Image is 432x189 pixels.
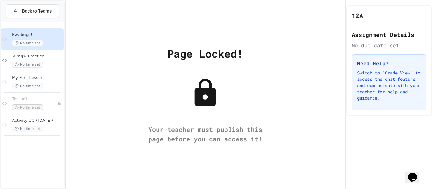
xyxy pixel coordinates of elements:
[22,8,52,15] span: Back to Teams
[12,62,43,68] span: No time set
[352,42,426,49] div: No due date set
[357,70,421,101] p: Switch to "Grade View" to access the chat feature and communicate with your teacher for help and ...
[380,136,426,163] iframe: chat widget
[12,32,63,38] span: Ew, bugs!
[57,101,61,106] div: Unpublished
[142,125,268,144] div: Your teacher must publish this page before you can access it!
[12,40,43,46] span: No time set
[352,30,426,39] h2: Assignment Details
[12,118,63,123] span: Activity #2 ([DATE])
[352,11,363,20] h1: 12A
[12,126,43,132] span: No time set
[357,60,421,67] h3: Need Help?
[405,164,426,183] iframe: chat widget
[12,83,43,89] span: No time set
[6,4,59,18] button: Back to Teams
[167,45,243,62] div: Page Locked!
[12,54,63,59] span: <img> Practice
[12,97,57,102] span: Test #1
[12,75,63,80] span: My First Lesson
[12,104,43,110] span: No time set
